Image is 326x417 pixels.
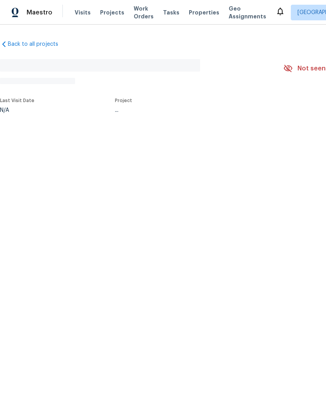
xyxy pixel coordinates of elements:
[75,9,91,16] span: Visits
[134,5,154,20] span: Work Orders
[115,98,132,103] span: Project
[27,9,52,16] span: Maestro
[115,108,265,113] div: ...
[229,5,266,20] span: Geo Assignments
[100,9,124,16] span: Projects
[189,9,219,16] span: Properties
[163,10,179,15] span: Tasks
